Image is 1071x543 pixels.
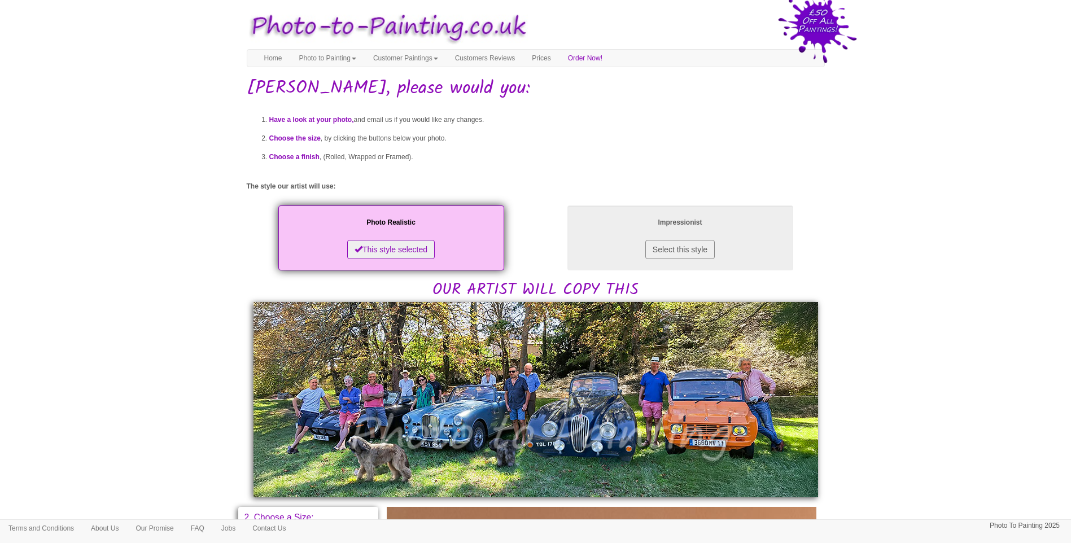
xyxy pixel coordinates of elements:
[365,50,447,67] a: Customer Paintings
[559,50,611,67] a: Order Now!
[269,129,825,148] li: , by clicking the buttons below your photo.
[244,513,373,522] p: 2. Choose a Size:
[269,134,321,142] span: Choose the size
[247,78,825,98] h1: [PERSON_NAME], please would you:
[244,520,294,537] a: Contact Us
[269,116,354,124] span: Have a look at your photo,
[645,240,715,259] button: Select this style
[447,50,524,67] a: Customers Reviews
[247,203,825,299] h2: OUR ARTIST WILL COPY THIS
[256,50,291,67] a: Home
[523,50,559,67] a: Prices
[247,182,336,191] label: The style our artist will use:
[291,50,365,67] a: Photo to Painting
[579,217,782,229] p: Impressionist
[182,520,213,537] a: FAQ
[241,6,530,49] img: Photo to Painting
[82,520,127,537] a: About Us
[253,302,818,497] img: Alex, please would you:
[269,153,320,161] span: Choose a finish
[347,240,435,259] button: This style selected
[127,520,182,537] a: Our Promise
[269,148,825,167] li: , (Rolled, Wrapped or Framed).
[990,520,1060,532] p: Photo To Painting 2025
[269,111,825,129] li: and email us if you would like any changes.
[290,217,493,229] p: Photo Realistic
[213,520,244,537] a: Jobs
